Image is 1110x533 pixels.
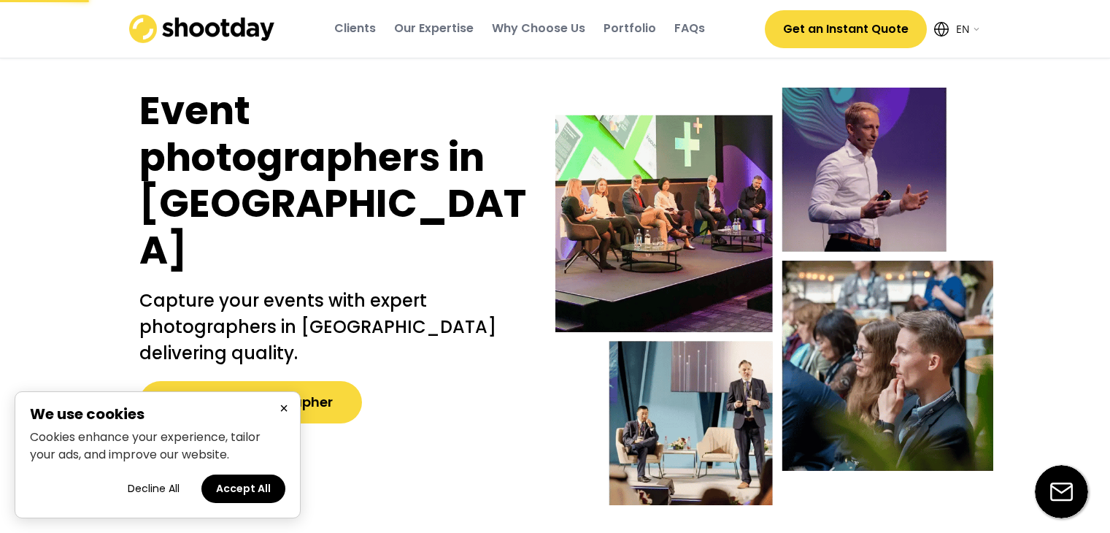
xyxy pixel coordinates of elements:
[674,20,705,37] div: FAQs
[934,22,949,37] img: Icon%20feather-globe%20%281%29.svg
[30,407,285,421] h2: We use cookies
[555,88,993,505] img: Event-hero-intl%402x.webp
[139,88,526,273] h1: Event photographers in [GEOGRAPHIC_DATA]
[129,15,275,43] img: shootday_logo.png
[139,381,362,423] button: Book Your Photographer
[394,20,474,37] div: Our Expertise
[275,399,293,418] button: Close cookie banner
[765,10,927,48] button: Get an Instant Quote
[30,429,285,464] p: Cookies enhance your experience, tailor your ads, and improve our website.
[1035,465,1088,518] img: email-icon%20%281%29.svg
[113,475,194,503] button: Decline all cookies
[604,20,656,37] div: Portfolio
[201,475,285,503] button: Accept all cookies
[139,288,526,367] h2: Capture your events with expert photographers in [GEOGRAPHIC_DATA] delivering quality.
[334,20,376,37] div: Clients
[492,20,585,37] div: Why Choose Us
